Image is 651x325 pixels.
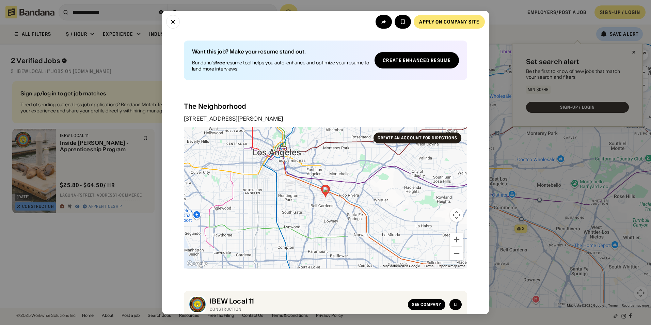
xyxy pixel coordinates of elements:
[192,60,369,72] div: Bandana's resume tool helps you auto-enhance and optimize your resume to land more interviews!
[215,60,225,66] b: free
[424,264,433,268] a: Terms (opens in new tab)
[186,260,208,268] a: Open this area in Google Maps (opens a new window)
[210,307,404,312] div: Construction
[210,297,404,305] div: IBEW Local 11
[450,247,463,260] button: Zoom out
[192,49,369,54] div: Want this job? Make your resume stand out.
[189,296,206,313] img: IBEW Local 11 logo
[383,58,451,63] div: Create Enhanced Resume
[438,264,465,268] a: Report a map error
[383,264,420,268] span: Map data ©2025 Google
[378,136,457,140] div: Create an account for directions
[166,15,180,29] button: Close
[450,208,463,222] button: Map camera controls
[186,260,208,268] img: Google
[450,233,463,246] button: Zoom in
[184,116,467,121] div: [STREET_ADDRESS][PERSON_NAME]
[412,303,441,307] div: See company
[184,102,467,110] div: The Neighborhood
[419,19,479,24] div: Apply on company site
